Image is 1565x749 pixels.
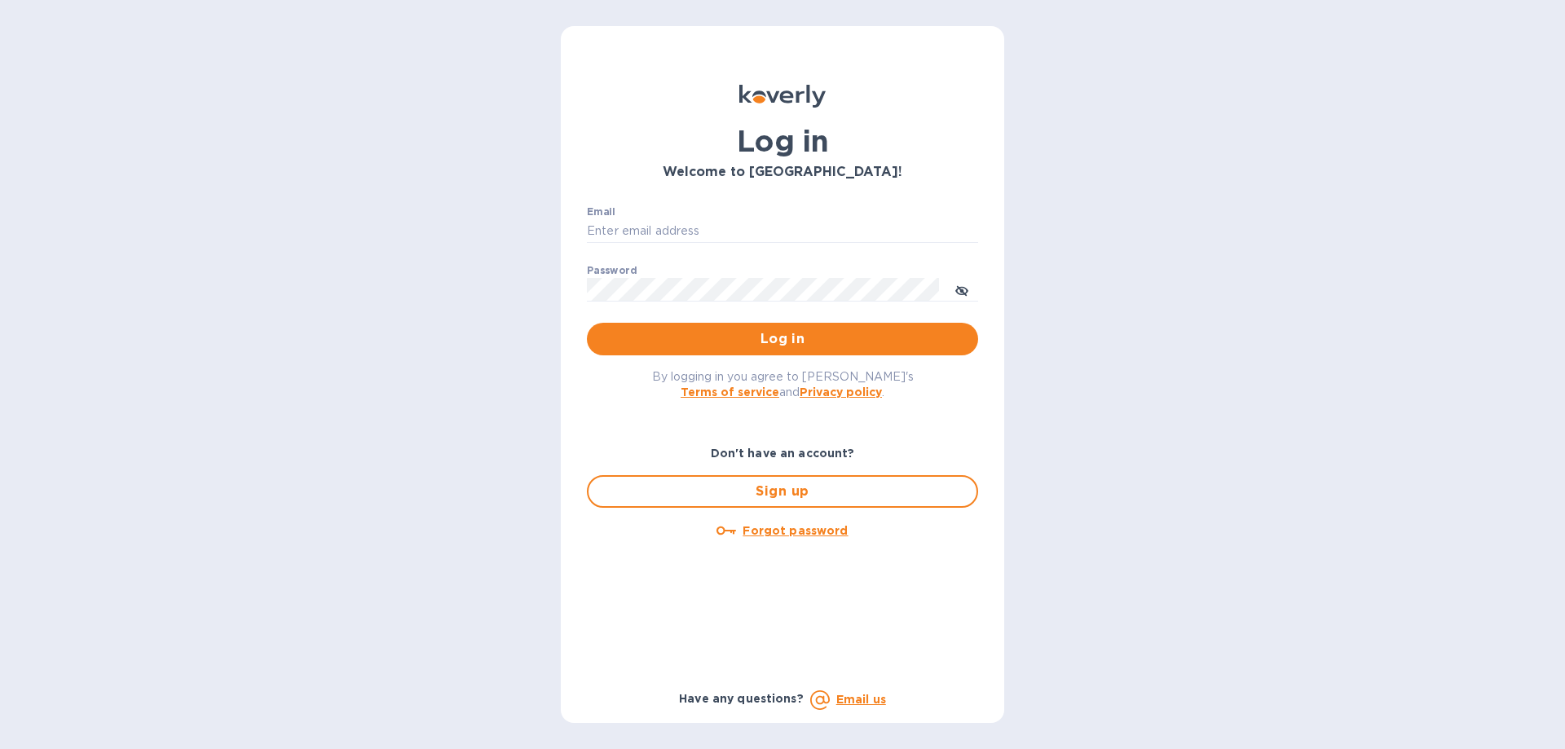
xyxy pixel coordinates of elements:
[587,124,978,158] h1: Log in
[681,386,779,399] a: Terms of service
[587,323,978,355] button: Log in
[602,482,963,501] span: Sign up
[652,370,914,399] span: By logging in you agree to [PERSON_NAME]'s and .
[587,219,978,244] input: Enter email address
[587,475,978,508] button: Sign up
[711,447,855,460] b: Don't have an account?
[946,273,978,306] button: toggle password visibility
[743,524,848,537] u: Forgot password
[800,386,882,399] a: Privacy policy
[679,692,804,705] b: Have any questions?
[600,329,965,349] span: Log in
[587,207,615,217] label: Email
[836,693,886,706] a: Email us
[587,266,637,275] label: Password
[739,85,826,108] img: Koverly
[587,165,978,180] h3: Welcome to [GEOGRAPHIC_DATA]!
